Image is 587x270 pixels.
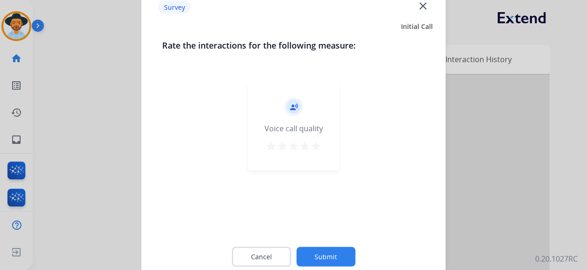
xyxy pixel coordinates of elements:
div: Voice call quality [265,123,323,134]
mat-icon: star [299,141,310,152]
mat-icon: star [277,141,288,152]
span: Initial Call [401,22,433,31]
mat-icon: star [265,141,277,152]
h3: Rate the interactions for the following measure: [162,39,425,52]
p: 0.20.1027RC [535,253,578,264]
button: Submit [296,247,355,267]
mat-icon: record_voice_over [289,103,298,111]
mat-icon: star [310,141,322,152]
p: Survey [158,0,191,14]
button: Cancel [232,247,291,267]
mat-icon: star [288,141,299,152]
